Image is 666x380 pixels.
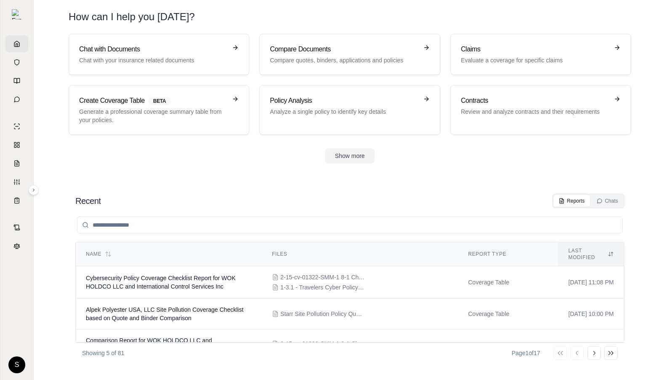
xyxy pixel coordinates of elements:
h3: Compare Documents [270,44,418,54]
a: Create Coverage TableBETAGenerate a professional coverage summary table from your policies. [69,85,249,135]
h3: Contracts [461,96,609,106]
a: Custom Report [5,174,28,190]
button: Chats [591,195,623,207]
p: Analyze a single policy to identify key details [270,107,418,116]
p: Showing 5 of 81 [82,349,124,357]
button: Show more [325,148,375,163]
h2: Recent [75,195,101,207]
p: Generate a professional coverage summary table from your policies. [79,107,227,124]
div: Last modified [568,247,614,261]
a: Claim Coverage [5,155,28,172]
p: Chat with your insurance related documents [79,56,227,64]
a: Compare DocumentsCompare quotes, binders, applications and policies [259,34,440,75]
button: Reports [554,195,590,207]
span: 1-3.1 - Travelers Cyber Policy40.pdf [280,283,365,292]
span: BETA [148,96,171,106]
td: Policies Compare [458,329,558,369]
a: Policy AnalysisAnalyze a single policy to identify key details [259,85,440,135]
th: Report Type [458,242,558,266]
a: Coverage Table [5,192,28,209]
a: Prompt Library [5,72,28,89]
a: Contract Analysis [5,219,28,236]
a: Documents Vault [5,54,28,71]
h3: Chat with Documents [79,44,227,54]
a: Chat [5,91,28,108]
div: Chats [597,198,618,204]
span: 2-15-cv-01322-SMM-1 8-1 Chubb Cyber2.pdf [280,273,365,281]
div: Page 1 of 17 [511,349,540,357]
a: ClaimsEvaluate a coverage for specific claims [450,34,631,75]
p: Review and analyze contracts and their requirements [461,107,609,116]
a: Home [5,35,28,52]
img: Expand sidebar [12,9,22,19]
button: Expand sidebar [29,185,39,195]
span: 2-15-cv-01322-SMM-1 8-1 Chubb Cyber2.pdf [280,340,365,348]
h3: Create Coverage Table [79,96,227,106]
a: Policy Comparisons [5,136,28,153]
td: Coverage Table [458,266,558,299]
span: Comparison Report for WOK HOLDCO LLC and INTERNATIONAL CONTROL SERVICES INC Cybersecurity Policies [86,337,243,361]
a: ContractsReview and analyze contracts and their requirements [450,85,631,135]
span: Alpek Polyester USA, LLC Site Pollution Coverage Checklist based on Quote and Binder Comparison [86,306,243,321]
th: Files [262,242,458,266]
button: Expand sidebar [8,6,25,23]
td: Coverage Table [458,299,558,329]
a: Chat with DocumentsChat with your insurance related documents [69,34,249,75]
p: Compare quotes, binders, applications and policies [270,56,418,64]
div: Reports [559,198,585,204]
td: [DATE] 10:00 PM [558,299,624,329]
span: Starr Site Pollution Policy Quote vs. Binder Comparison (V1).pdf [280,310,365,318]
h1: How can I help you [DATE]? [69,10,631,24]
h3: Claims [461,44,609,54]
td: [DATE] 04:31 AM [558,329,624,369]
div: S [8,356,25,373]
a: Single Policy [5,118,28,135]
h3: Policy Analysis [270,96,418,106]
span: Cybersecurity Policy Coverage Checklist Report for WOK HOLDCO LLC and International Control Servi... [86,275,236,290]
a: Legal Search Engine [5,238,28,254]
td: [DATE] 11:08 PM [558,266,624,299]
div: Name [86,251,252,257]
p: Evaluate a coverage for specific claims [461,56,609,64]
